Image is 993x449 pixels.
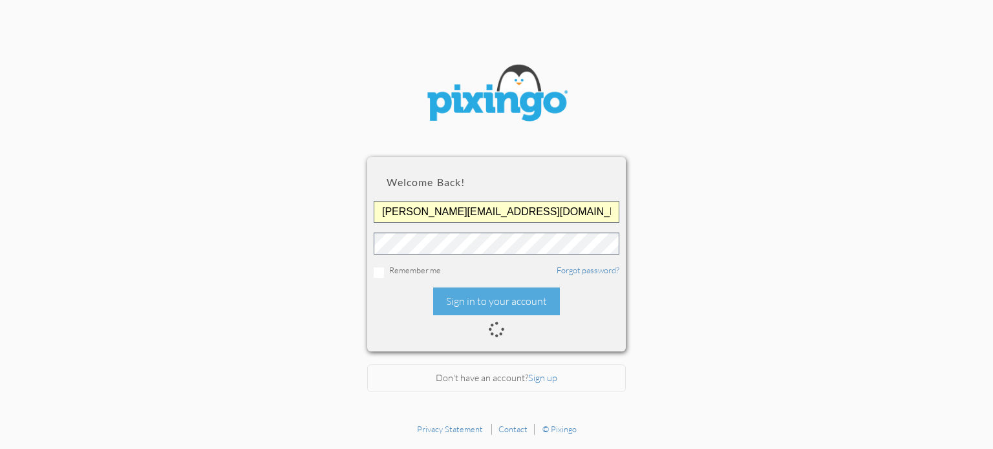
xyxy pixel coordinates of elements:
[374,201,619,223] input: ID or Email
[498,424,528,434] a: Contact
[367,364,626,392] div: Don't have an account?
[417,424,483,434] a: Privacy Statement
[542,424,577,434] a: © Pixingo
[419,58,574,131] img: pixingo logo
[374,264,619,278] div: Remember me
[557,265,619,275] a: Forgot password?
[528,372,557,383] a: Sign up
[433,287,560,315] div: Sign in to your account
[387,176,606,188] h2: Welcome back!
